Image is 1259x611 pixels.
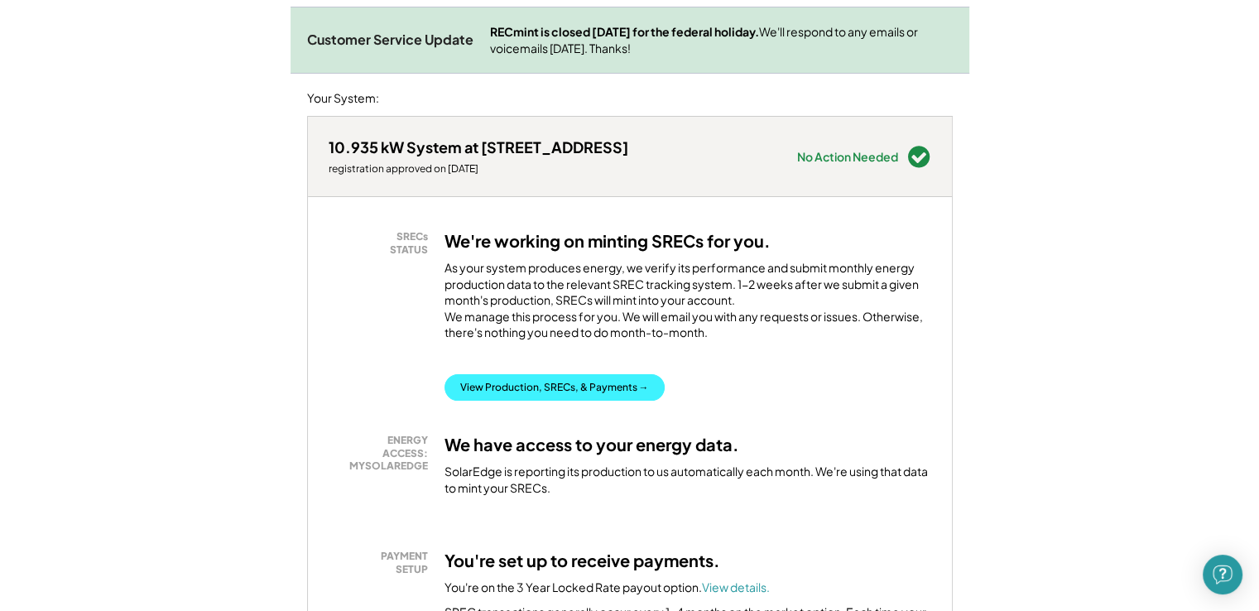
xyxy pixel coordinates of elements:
[444,434,739,455] h3: We have access to your energy data.
[337,434,428,473] div: ENERGY ACCESS: MYSOLAREDGE
[444,580,770,596] div: You're on the 3 Year Locked Rate payout option.
[797,151,898,162] div: No Action Needed
[329,137,628,156] div: 10.935 kW System at [STREET_ADDRESS]
[444,230,771,252] h3: We're working on minting SRECs for you.
[444,374,665,401] button: View Production, SRECs, & Payments →
[702,580,770,594] a: View details.
[490,24,759,39] strong: RECmint is closed [DATE] for the federal holiday.
[337,230,428,256] div: SRECs STATUS
[337,550,428,575] div: PAYMENT SETUP
[444,464,931,496] div: SolarEdge is reporting its production to us automatically each month. We're using that data to mi...
[444,550,720,571] h3: You're set up to receive payments.
[329,162,628,176] div: registration approved on [DATE]
[1203,555,1242,594] div: Open Intercom Messenger
[490,24,953,56] div: We'll respond to any emails or voicemails [DATE]. Thanks!
[307,31,473,49] div: Customer Service Update
[444,260,931,349] div: As your system produces energy, we verify its performance and submit monthly energy production da...
[307,90,379,107] div: Your System:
